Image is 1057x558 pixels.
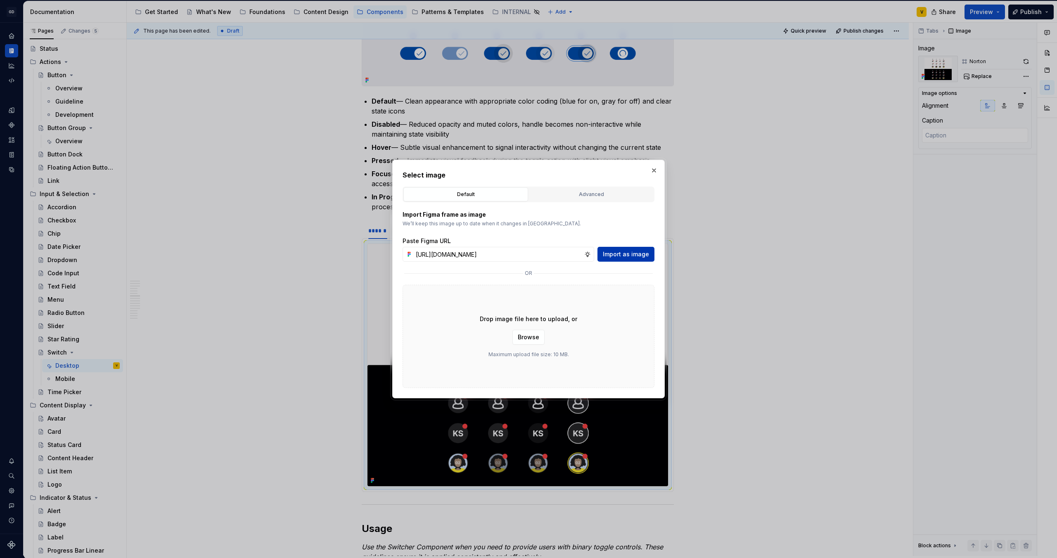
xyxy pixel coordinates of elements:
span: Import as image [603,250,649,258]
input: https://figma.com/file... [412,247,584,262]
span: Browse [518,333,539,341]
p: or [525,270,532,277]
p: Maximum upload file size: 10 MB. [488,351,569,358]
div: Default [406,190,525,199]
h2: Select image [403,170,654,180]
button: Browse [512,330,545,345]
p: Drop image file here to upload, or [480,315,577,323]
p: Import Figma frame as image [403,210,654,219]
label: Paste Figma URL [403,237,451,245]
div: Advanced [532,190,651,199]
button: Import as image [597,247,654,262]
p: We’ll keep this image up to date when it changes in [GEOGRAPHIC_DATA]. [403,220,654,227]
